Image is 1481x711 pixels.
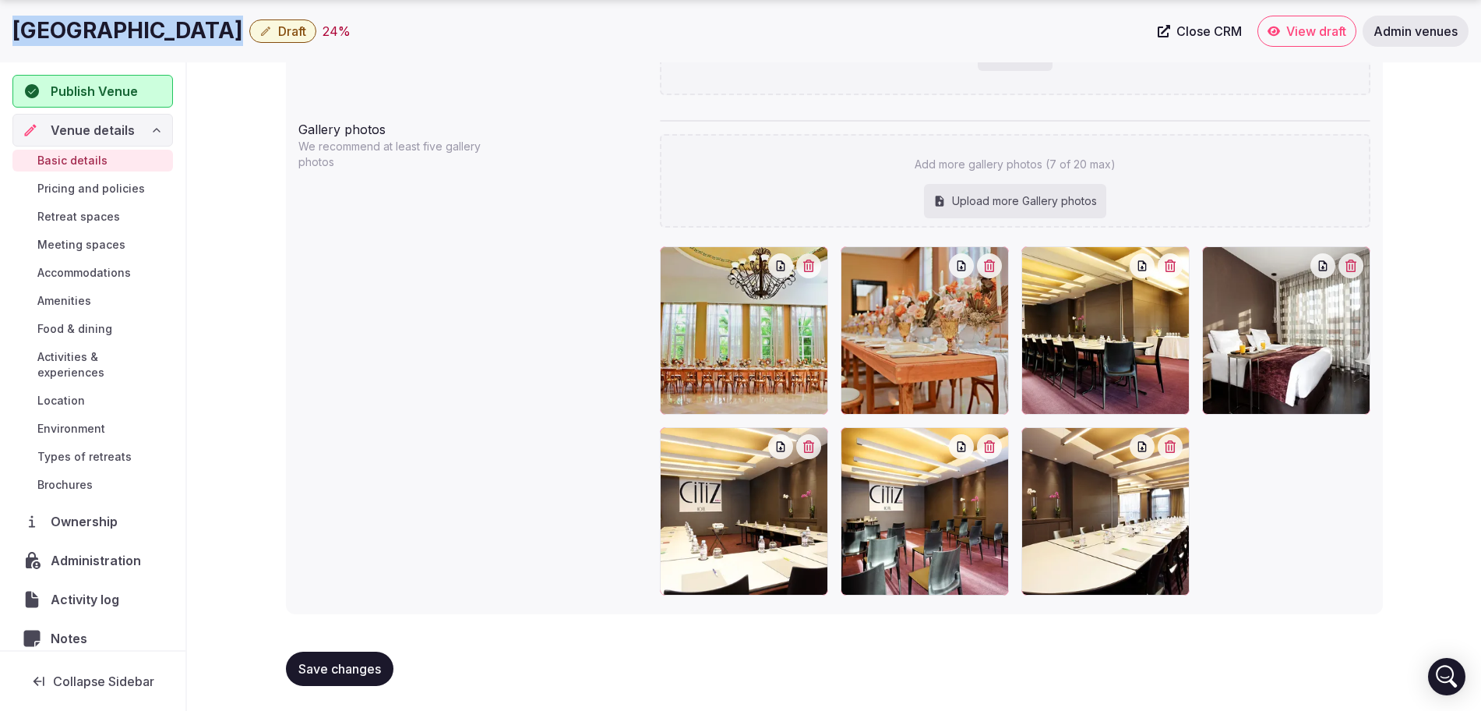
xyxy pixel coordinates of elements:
[1373,23,1458,39] span: Admin venues
[37,421,105,437] span: Environment
[1286,23,1346,39] span: View draft
[1428,658,1465,695] div: Open Intercom Messenger
[12,318,173,340] a: Food & dining
[924,184,1106,218] div: Upload more Gallery photos
[51,512,124,531] span: Ownership
[12,622,173,655] a: Notes
[1257,16,1356,47] a: View draft
[51,629,93,648] span: Notes
[37,349,167,380] span: Activities & experiences
[298,139,498,170] p: We recommend at least five gallery photos
[12,418,173,440] a: Environment
[841,246,1009,415] div: CRT_Recepción2.jpg
[12,346,173,384] a: Activities & experiences
[12,664,173,699] button: Collapse Sidebar
[1202,246,1370,415] div: Citiz Hotel Classic Room.jpg
[12,474,173,496] a: Brochures
[51,590,125,609] span: Activity log
[37,449,132,465] span: Types of retreats
[298,114,647,139] div: Gallery photos
[12,234,173,256] a: Meeting spaces
[37,153,108,168] span: Basic details
[37,293,91,309] span: Amenities
[1148,16,1251,47] a: Close CRM
[37,393,85,409] span: Location
[660,246,828,415] div: CRT_Recepción1.JPG
[12,75,173,108] button: Publish Venue
[1021,246,1190,415] div: Citiz Hotel Meeting Room 2.jpg
[37,237,125,253] span: Meeting spaces
[12,544,173,577] a: Administration
[12,16,243,46] h1: [GEOGRAPHIC_DATA]
[12,290,173,312] a: Amenities
[12,505,173,538] a: Ownership
[37,209,120,225] span: Retreat spaces
[37,181,145,196] span: Pricing and policies
[37,321,112,337] span: Food & dining
[1176,23,1242,39] span: Close CRM
[12,206,173,228] a: Retreat spaces
[37,477,93,493] span: Brochures
[51,551,147,570] span: Administration
[286,652,393,686] button: Save changes
[298,661,381,677] span: Save changes
[12,390,173,412] a: Location
[1363,16,1469,47] a: Admin venues
[12,446,173,468] a: Types of retreats
[12,150,173,172] a: Basic details
[12,262,173,284] a: Accommodations
[915,157,1116,172] p: Add more gallery photos (7 of 20 max)
[12,583,173,616] a: Activity log
[12,178,173,200] a: Pricing and policies
[249,19,316,43] button: Draft
[51,82,138,101] span: Publish Venue
[278,23,306,39] span: Draft
[53,674,154,689] span: Collapse Sidebar
[1021,427,1190,596] div: Citiz Hotel Meeting Room.jpg
[323,22,351,41] div: 24 %
[37,265,131,281] span: Accommodations
[51,121,135,140] span: Venue details
[323,22,351,41] button: 24%
[660,427,828,596] div: Citiz Hotel Meeting Room 4.jpg
[841,427,1009,596] div: Citiz Hotel Meeting Room 3.jpg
